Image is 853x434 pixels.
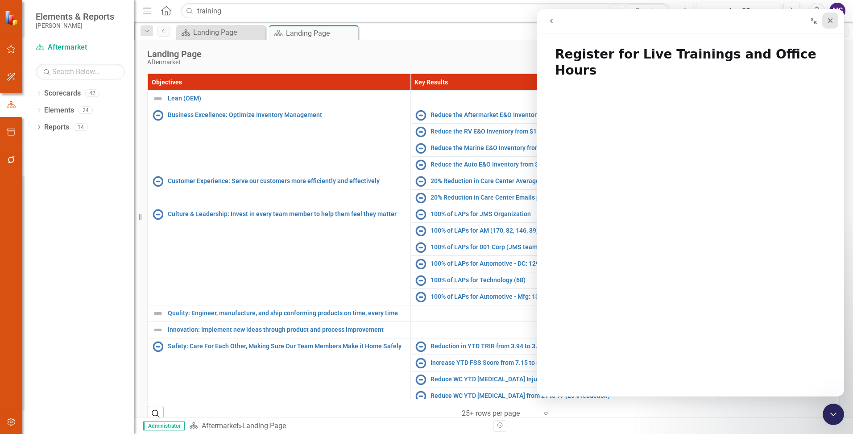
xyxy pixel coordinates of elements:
[147,49,202,59] div: Landing Page
[168,95,406,102] a: Lean (OEM)
[44,105,74,116] a: Elements
[415,242,426,253] img: Not Started
[153,308,163,319] img: Not Defined
[193,27,263,38] div: Landing Page
[623,4,668,17] a: Search
[4,10,20,25] img: ClearPoint Strategy
[415,110,426,121] img: Not Started
[148,91,411,107] td: Double-Click to Edit Right Click for Context Menu
[415,176,426,187] img: Not Started
[36,64,125,79] input: Search Below...
[415,192,426,203] img: Not Started
[178,27,263,38] a: Landing Page
[153,110,163,121] img: Not Started
[168,112,406,118] a: Business Excellence: Optimize Inventory Management
[415,292,426,302] img: Not Started
[44,122,69,133] a: Reports
[829,3,845,19] button: MC
[823,404,844,425] iframe: Intercom live chat
[148,305,411,322] td: Double-Click to Edit Right Click for Context Menu
[415,159,426,170] img: Not Started
[147,59,202,66] div: Aftermarket
[74,123,88,131] div: 14
[202,421,239,430] a: Aftermarket
[168,326,406,333] a: Innovation: Implement new ideas through product and process improvement
[168,310,406,317] a: Quality: Engineer, manufacture, and ship conforming products on time, every time
[153,176,163,187] img: Not Started
[415,358,426,368] img: Not Started
[44,88,81,99] a: Scorecards
[153,341,163,352] img: Not Started
[153,325,163,335] img: Not Defined
[699,6,778,17] div: Jun-25
[168,178,406,184] a: Customer Experience: Serve our customers more efficiently and effectively
[415,259,426,269] img: Not Started
[148,173,411,206] td: Double-Click to Edit Right Click for Context Menu
[148,206,411,305] td: Double-Click to Edit Right Click for Context Menu
[537,9,844,396] iframe: Intercom live chat
[79,107,93,114] div: 24
[696,3,781,19] button: Jun-25
[153,209,163,220] img: Not Started
[415,374,426,385] img: Not Started
[143,421,185,430] span: Administrator
[415,143,426,154] img: Not Started
[181,3,670,19] input: Search ClearPoint...
[415,209,426,220] img: Not Started
[148,107,411,173] td: Double-Click to Edit Right Click for Context Menu
[148,338,411,405] td: Double-Click to Edit Right Click for Context Menu
[36,42,125,53] a: Aftermarket
[415,275,426,286] img: Not Started
[153,93,163,104] img: Not Defined
[415,341,426,352] img: Not Started
[85,90,99,97] div: 42
[242,421,286,430] div: Landing Page
[168,211,406,217] a: Culture & Leadership: Invest in every team member to help them feel they matter
[36,11,114,22] span: Elements & Reports
[415,225,426,236] img: Not Started
[415,391,426,401] img: Not Started
[286,28,356,39] div: Landing Page
[36,22,114,29] small: [PERSON_NAME]
[168,343,406,350] a: Safety: Care For Each Other, Making Sure Our Team Members Make it Home Safely
[189,421,487,431] div: »
[415,126,426,137] img: Not Started
[148,322,411,338] td: Double-Click to Edit Right Click for Context Menu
